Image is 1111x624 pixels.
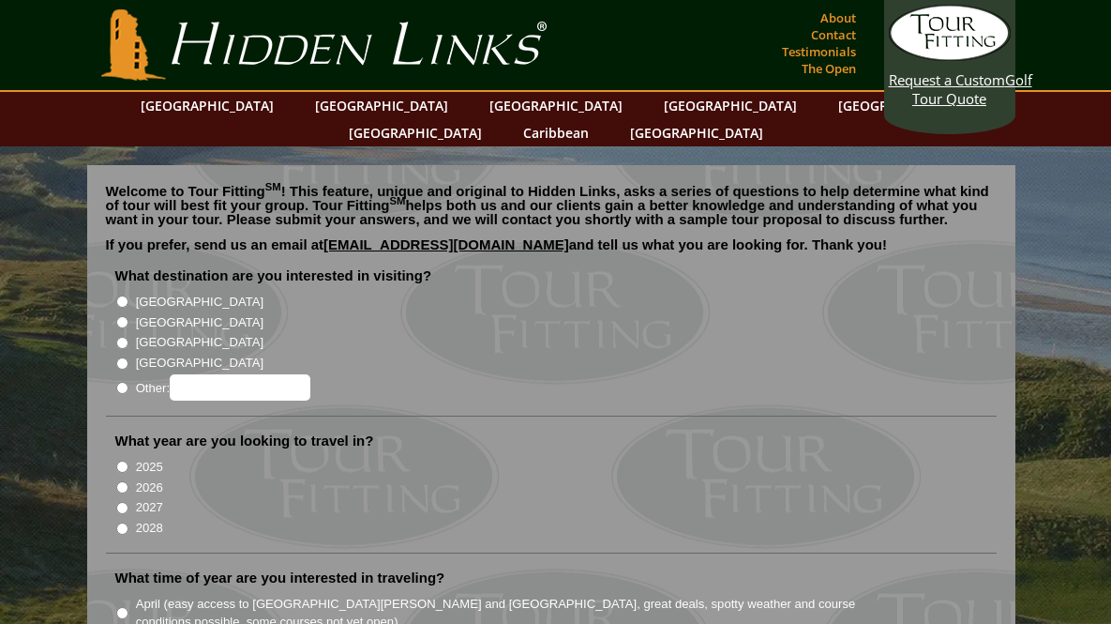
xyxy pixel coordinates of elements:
[136,458,163,477] label: 2025
[514,119,598,146] a: Caribbean
[480,92,632,119] a: [GEOGRAPHIC_DATA]
[889,70,1005,89] span: Request a Custom
[306,92,458,119] a: [GEOGRAPHIC_DATA]
[131,92,283,119] a: [GEOGRAPHIC_DATA]
[797,55,861,82] a: The Open
[115,266,432,285] label: What destination are you interested in visiting?
[777,38,861,65] a: Testimonials
[136,293,263,312] label: [GEOGRAPHIC_DATA]
[806,22,861,48] a: Contact
[339,119,491,146] a: [GEOGRAPHIC_DATA]
[265,181,281,192] sup: SM
[136,498,163,517] label: 2027
[621,119,773,146] a: [GEOGRAPHIC_DATA]
[136,479,163,497] label: 2026
[170,374,310,401] input: Other:
[654,92,806,119] a: [GEOGRAPHIC_DATA]
[136,519,163,538] label: 2028
[136,374,310,401] label: Other:
[106,184,997,226] p: Welcome to Tour Fitting ! This feature, unique and original to Hidden Links, asks a series of que...
[136,354,263,373] label: [GEOGRAPHIC_DATA]
[115,432,374,450] label: What year are you looking to travel in?
[136,333,263,352] label: [GEOGRAPHIC_DATA]
[106,237,997,266] p: If you prefer, send us an email at and tell us what you are looking for. Thank you!
[390,195,406,206] sup: SM
[816,5,861,31] a: About
[323,236,569,252] a: [EMAIL_ADDRESS][DOMAIN_NAME]
[889,5,1011,108] a: Request a CustomGolf Tour Quote
[829,92,981,119] a: [GEOGRAPHIC_DATA]
[115,569,445,587] label: What time of year are you interested in traveling?
[136,313,263,332] label: [GEOGRAPHIC_DATA]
